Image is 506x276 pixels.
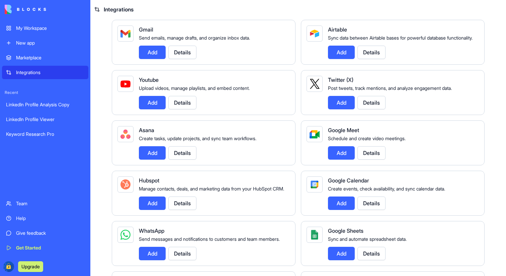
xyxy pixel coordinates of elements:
a: LinkedIn Profile Analysis Copy [2,98,88,111]
a: Team [2,197,88,210]
span: Create events, check availability, and sync calendar data. [328,186,445,191]
button: Details [357,247,386,260]
a: My Workspace [2,21,88,35]
button: Add [328,146,355,160]
button: Details [357,46,386,59]
span: Google Sheets [328,227,363,234]
button: Details [357,197,386,210]
span: Send emails, manage drafts, and organize inbox data. [139,35,250,41]
span: Sync data between Airtable bases for powerful database functionality. [328,35,473,41]
button: Details [357,146,386,160]
span: Gmail [139,26,153,33]
span: Google Meet [328,127,359,133]
div: Give feedback [16,230,84,236]
button: Details [168,46,196,59]
button: Details [168,197,196,210]
a: Integrations [2,66,88,79]
div: Keyword Research Pro [6,131,84,137]
a: New app [2,36,88,50]
button: Add [139,247,166,260]
a: Give feedback [2,226,88,240]
div: Get Started [16,244,84,251]
div: LinkedIn Profile Analysis Copy [6,101,84,108]
div: Team [16,200,84,207]
span: Upload videos, manage playlists, and embed content. [139,85,250,91]
button: Add [328,247,355,260]
div: Marketplace [16,54,84,61]
button: Add [139,46,166,59]
button: Details [168,146,196,160]
span: Google Calendar [328,177,369,184]
span: Create tasks, update projects, and sync team workflows. [139,135,256,141]
a: Help [2,212,88,225]
span: Airtable [328,26,347,33]
span: Sync and automate spreadsheet data. [328,236,407,242]
button: Details [357,96,386,109]
span: Hubspot [139,177,159,184]
a: Get Started [2,241,88,255]
span: Youtube [139,76,159,83]
span: Send messages and notifications to customers and team members. [139,236,280,242]
button: Details [168,247,196,260]
span: Twitter (X) [328,76,353,83]
button: Add [139,146,166,160]
button: Add [139,96,166,109]
img: logo [5,5,46,14]
button: Add [328,46,355,59]
span: Asana [139,127,154,133]
a: Upgrade [18,263,43,270]
span: Integrations [104,5,134,13]
img: ACg8ocLpNnvIBuCdpcG9WTeQKWNTdVt5fQf7npJgy5jzK0hDfXboY-kEbQ=s96-c [3,261,14,272]
span: Manage contacts, deals, and marketing data from your HubSpot CRM. [139,186,284,191]
span: Recent [2,90,88,95]
span: WhatsApp [139,227,164,234]
div: Help [16,215,84,222]
div: LinkedIn Profile Viewer [6,116,84,123]
a: LinkedIn Profile Viewer [2,113,88,126]
button: Add [139,197,166,210]
button: Add [328,197,355,210]
div: Integrations [16,69,84,76]
div: New app [16,40,84,46]
button: Add [328,96,355,109]
div: My Workspace [16,25,84,32]
a: Keyword Research Pro [2,127,88,141]
span: Schedule and create video meetings. [328,135,406,141]
a: Marketplace [2,51,88,64]
button: Upgrade [18,261,43,272]
button: Details [168,96,196,109]
span: Post tweets, track mentions, and analyze engagement data. [328,85,452,91]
